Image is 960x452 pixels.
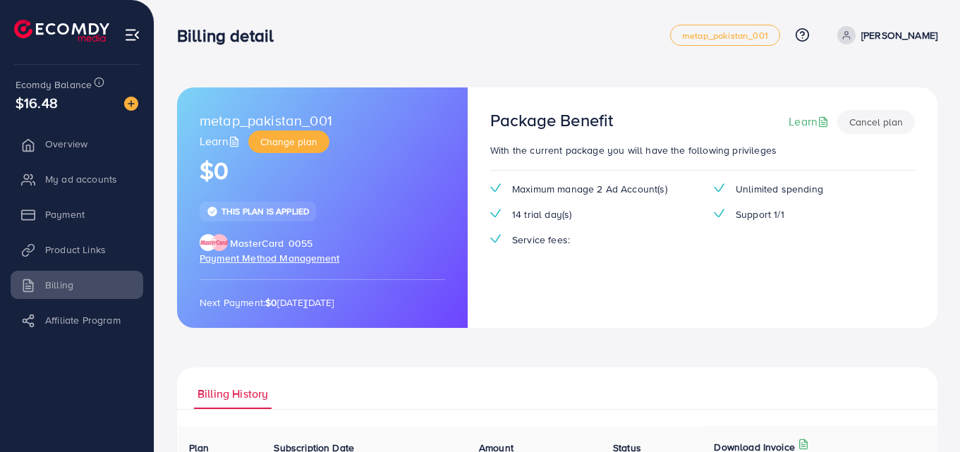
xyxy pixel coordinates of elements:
img: tick [714,209,724,218]
a: Learn [200,133,243,149]
a: Learn [789,114,832,130]
img: tick [490,209,501,218]
a: [PERSON_NAME] [832,26,937,44]
span: This plan is applied [221,205,309,217]
span: Support 1/1 [736,207,784,221]
h3: Package Benefit [490,110,613,130]
span: 0055 [288,236,313,250]
a: metap_pakistan_001 [670,25,780,46]
span: Maximum manage 2 Ad Account(s) [512,182,667,196]
p: Next Payment: [DATE][DATE] [200,294,445,311]
img: brand [200,234,228,251]
span: $16.48 [16,92,58,113]
span: Service fees: [512,233,570,247]
img: image [124,97,138,111]
img: tick [207,206,218,217]
button: Change plan [248,130,329,153]
button: Cancel plan [837,110,915,134]
span: metap_pakistan_001 [682,31,768,40]
img: logo [14,20,109,42]
strong: $0 [265,295,277,310]
span: Ecomdy Balance [16,78,92,92]
span: metap_pakistan_001 [200,110,332,130]
h1: $0 [200,157,445,185]
img: tick [490,183,501,193]
span: Change plan [260,135,317,149]
img: menu [124,27,140,43]
p: With the current package you will have the following privileges [490,142,915,159]
span: Billing History [198,386,268,402]
p: [PERSON_NAME] [861,27,937,44]
span: Payment Method Management [200,251,339,265]
img: tick [490,234,501,243]
span: 14 trial day(s) [512,207,571,221]
img: tick [714,183,724,193]
span: MasterCard [230,236,284,250]
h3: Billing detail [177,25,285,46]
span: Unlimited spending [736,182,823,196]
